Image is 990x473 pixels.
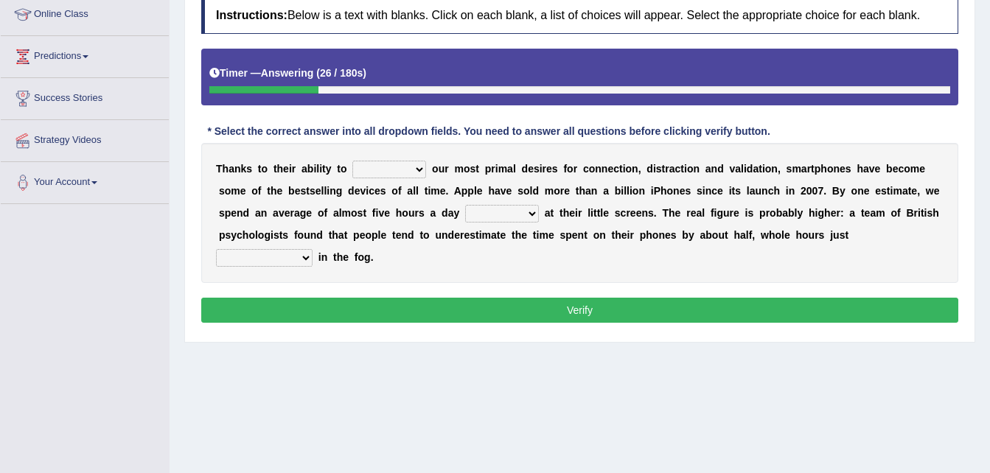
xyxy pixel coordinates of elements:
b: n [771,163,778,175]
b: e [355,185,360,197]
b: e [295,185,301,197]
b: i [786,185,789,197]
b: o [567,163,574,175]
b: t [258,163,262,175]
b: s [517,185,523,197]
b: e [875,185,881,197]
b: m [430,185,439,197]
b: t [267,185,271,197]
b: t [576,185,579,197]
b: h [820,163,827,175]
b: c [621,207,627,219]
b: i [623,163,626,175]
b: t [811,163,815,175]
b: o [251,185,258,197]
b: m [454,163,463,175]
b: l [474,185,477,197]
b: o [402,207,408,219]
b: t [887,185,890,197]
b: p [461,185,468,197]
b: r [730,207,733,219]
b: p [225,207,231,219]
b: u [439,163,445,175]
b: n [705,185,712,197]
b: e [680,185,686,197]
b: i [376,207,379,219]
b: p [759,207,766,219]
b: g [717,207,723,219]
b: e [240,185,246,197]
b: T [662,207,669,219]
b: a [495,185,501,197]
b: d [532,185,539,197]
b: e [277,185,283,197]
b: t [597,207,601,219]
b: l [600,207,603,219]
b: a [735,163,741,175]
b: e [384,207,390,219]
b: f [324,207,327,219]
b: c [768,185,774,197]
b: l [702,207,705,219]
b: r [807,163,811,175]
b: h [277,163,284,175]
b: o [523,185,530,197]
b: h [669,207,675,219]
b: B [832,185,840,197]
b: d [747,163,753,175]
b: . [654,207,657,219]
b: n [602,163,608,175]
a: Predictions [1,36,169,73]
b: h [563,207,570,219]
b: h [271,185,277,197]
button: Verify [201,298,958,323]
b: e [840,163,846,175]
b: a [273,207,279,219]
b: n [789,185,795,197]
b: v [360,185,366,197]
b: e [477,185,483,197]
b: i [762,163,765,175]
b: a [801,163,807,175]
b: a [507,163,513,175]
b: 26 / 180s [320,67,363,79]
b: h [857,163,863,175]
b: s [219,207,225,219]
b: a [333,207,339,219]
b: m [231,185,240,197]
b: i [366,185,369,197]
b: s [846,163,851,175]
b: t [273,163,277,175]
b: n [761,185,768,197]
b: i [319,163,322,175]
b: s [685,185,691,197]
b: i [890,185,893,197]
b: t [732,185,736,197]
b: a [545,207,551,219]
b: d [442,207,448,219]
b: o [464,163,470,175]
b: i [540,163,543,175]
b: i [745,207,748,219]
b: d [717,163,724,175]
b: m [910,163,919,175]
b: n [261,207,268,219]
b: e [231,207,237,219]
b: a [407,185,413,197]
b: n [638,185,645,197]
b: , [917,185,920,197]
b: d [522,163,529,175]
b: e [675,207,681,219]
b: s [300,185,306,197]
b: v [378,207,384,219]
b: r [686,207,690,219]
b: e [306,207,312,219]
b: e [374,185,380,197]
b: i [495,163,498,175]
b: m [545,185,554,197]
b: c [613,163,619,175]
b: l [627,185,630,197]
b: s [470,163,475,175]
b: c [369,185,374,197]
b: b [886,163,893,175]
